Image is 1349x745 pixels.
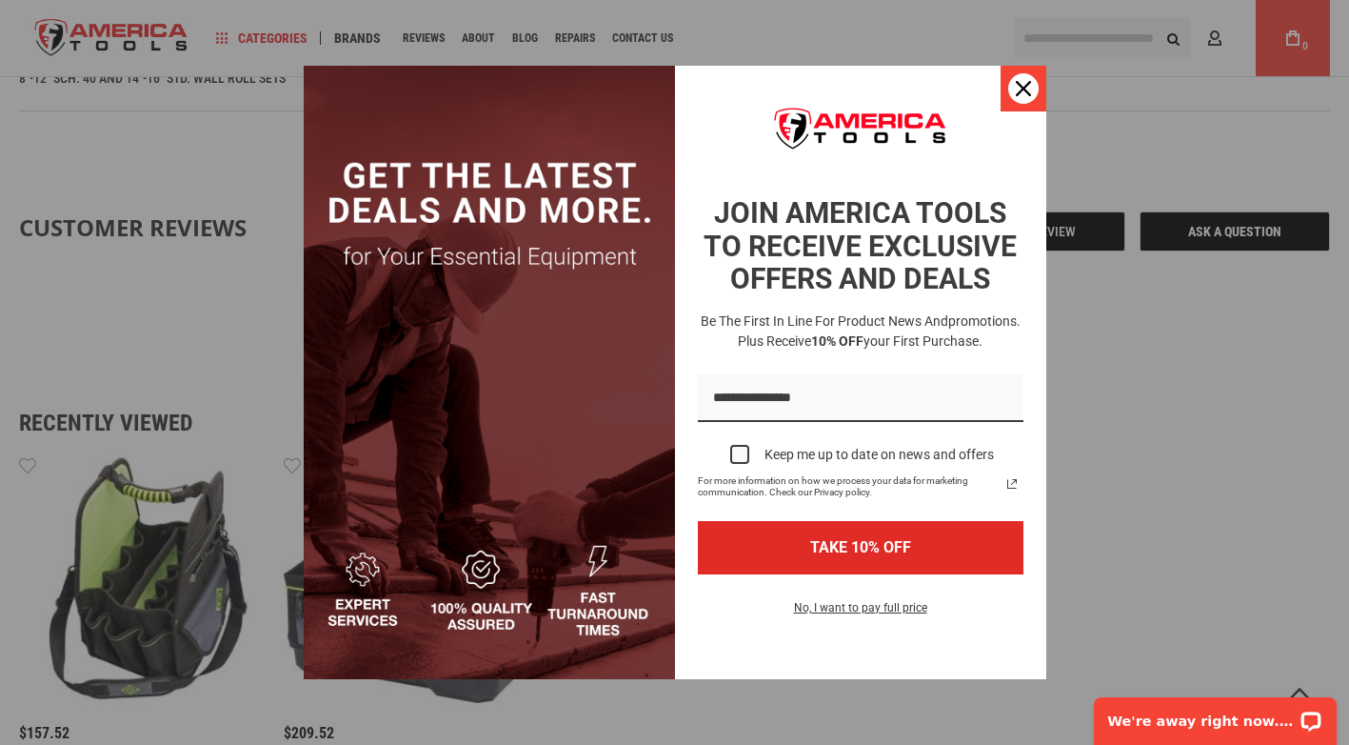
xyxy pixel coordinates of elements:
button: TAKE 10% OFF [698,521,1023,574]
strong: JOIN AMERICA TOOLS TO RECEIVE EXCLUSIVE OFFERS AND DEALS [704,196,1017,295]
h3: Be the first in line for product news and [694,312,1027,352]
span: For more information on how we process your data for marketing communication. Check our Privacy p... [698,475,1001,498]
button: Close [1001,66,1046,111]
strong: 10% OFF [811,333,863,349]
input: Email field [698,374,1023,423]
svg: close icon [1016,81,1031,96]
svg: link icon [1001,473,1023,495]
span: promotions. Plus receive your first purchase. [738,313,1021,349]
a: Read our Privacy Policy [1001,473,1023,495]
iframe: LiveChat chat widget [1081,685,1349,745]
button: No, I want to pay full price [779,597,942,630]
div: Keep me up to date on news and offers [764,447,994,463]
